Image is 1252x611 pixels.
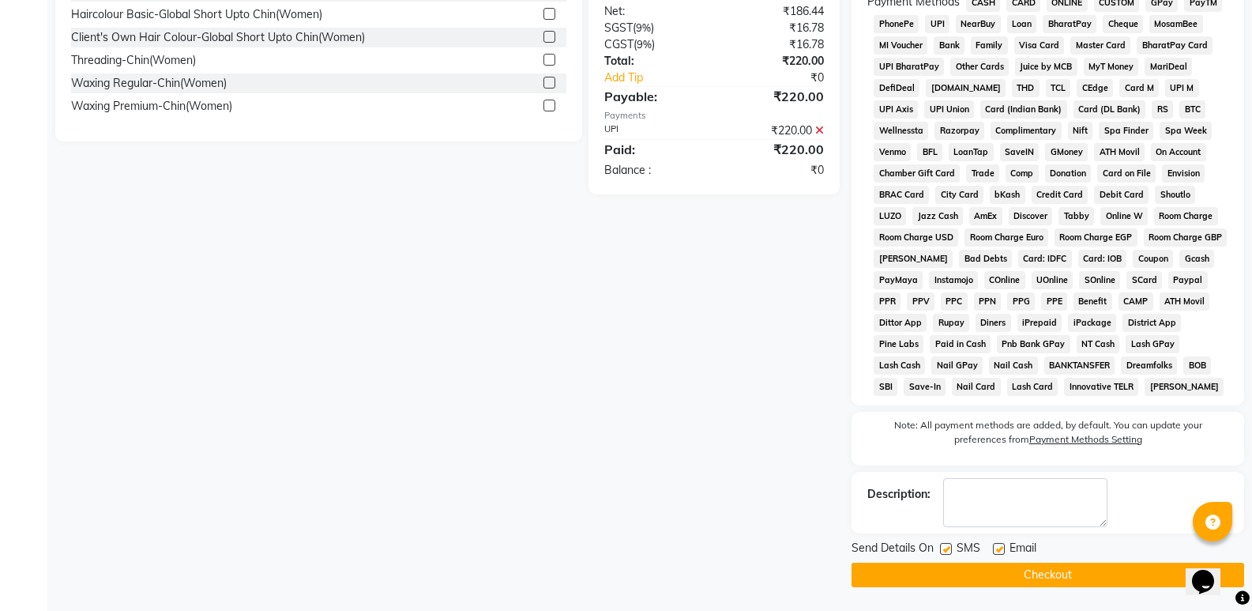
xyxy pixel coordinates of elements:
span: Pnb Bank GPay [997,335,1070,353]
div: Client's Own Hair Colour-Global Short Upto Chin(Women) [71,29,365,46]
span: [PERSON_NAME] [1145,378,1224,396]
span: MyT Money [1084,58,1139,76]
div: ₹220.00 [714,53,836,70]
span: NT Cash [1077,335,1120,353]
span: [DOMAIN_NAME] [926,79,1006,97]
span: Pine Labs [874,335,923,353]
span: SMS [957,540,980,560]
span: Comp [1006,164,1039,183]
span: Room Charge EGP [1055,228,1137,247]
span: CGST [604,37,634,51]
div: Total: [592,53,714,70]
span: Paypal [1168,271,1208,289]
span: Family [971,36,1008,55]
span: UPI M [1165,79,1199,97]
span: Chamber Gift Card [874,164,960,183]
div: ₹220.00 [714,87,836,106]
button: Checkout [852,563,1244,587]
div: ₹16.78 [714,36,836,53]
span: Lash GPay [1126,335,1179,353]
label: Note: All payment methods are added, by default. You can update your preferences from [867,418,1228,453]
span: Room Charge GBP [1144,228,1228,247]
span: UPI Axis [874,100,918,119]
div: ₹0 [714,162,836,179]
span: UPI Union [924,100,974,119]
span: iPackage [1068,314,1116,332]
span: Benefit [1073,292,1112,311]
span: PhonePe [874,15,919,33]
span: Diners [976,314,1011,332]
span: Card (Indian Bank) [980,100,1067,119]
span: Lash Card [1007,378,1058,396]
div: ₹220.00 [714,140,836,159]
span: TCL [1046,79,1071,97]
div: Balance : [592,162,714,179]
span: Envision [1162,164,1205,183]
div: Haircolour Basic-Global Short Upto Chin(Women) [71,6,322,23]
span: CEdge [1077,79,1113,97]
span: LUZO [874,207,906,225]
span: Jazz Cash [912,207,963,225]
span: Debit Card [1094,186,1149,204]
span: Donation [1045,164,1092,183]
div: ( ) [592,20,714,36]
span: PPN [974,292,1002,311]
span: Rupay [933,314,969,332]
span: UPI [925,15,949,33]
span: UPI BharatPay [874,58,944,76]
span: PPE [1041,292,1067,311]
span: Lash Cash [874,356,925,375]
span: bKash [990,186,1025,204]
span: Nail Cash [989,356,1038,375]
span: Spa Finder [1099,122,1153,140]
span: Gcash [1179,250,1214,268]
span: BFL [917,143,942,161]
span: Discover [1009,207,1053,225]
span: COnline [984,271,1025,289]
div: Net: [592,3,714,20]
span: SGST [604,21,633,35]
span: Instamojo [929,271,978,289]
span: Nail Card [952,378,1001,396]
a: Add Tip [592,70,735,86]
div: ₹16.78 [714,20,836,36]
span: BharatPay [1043,15,1096,33]
span: Credit Card [1032,186,1088,204]
label: Payment Methods Setting [1029,432,1142,447]
span: BharatPay Card [1137,36,1213,55]
span: Card M [1119,79,1159,97]
span: GMoney [1045,143,1088,161]
div: ( ) [592,36,714,53]
span: City Card [935,186,983,204]
span: PPR [874,292,900,311]
span: iPrepaid [1017,314,1062,332]
span: SaveIN [1000,143,1040,161]
span: Venmo [874,143,911,161]
span: PPG [1007,292,1035,311]
span: Wellnessta [874,122,928,140]
span: Room Charge USD [874,228,958,247]
span: MosamBee [1149,15,1203,33]
div: ₹220.00 [714,123,836,139]
span: Card: IDFC [1018,250,1072,268]
span: UOnline [1032,271,1073,289]
div: Payable: [592,87,714,106]
span: Bank [934,36,964,55]
span: Trade [966,164,999,183]
span: Email [1009,540,1036,560]
span: ATH Movil [1160,292,1210,311]
span: Razorpay [934,122,984,140]
span: NearBuy [956,15,1001,33]
span: Nift [1068,122,1093,140]
span: Loan [1007,15,1037,33]
span: Master Card [1070,36,1130,55]
span: Coupon [1133,250,1173,268]
span: Room Charge Euro [964,228,1048,247]
iframe: chat widget [1186,548,1236,595]
span: BRAC Card [874,186,929,204]
div: Waxing Regular-Chin(Women) [71,75,227,92]
span: Cheque [1103,15,1143,33]
span: Spa Week [1160,122,1212,140]
div: ₹0 [735,70,836,86]
span: BOB [1183,356,1211,375]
